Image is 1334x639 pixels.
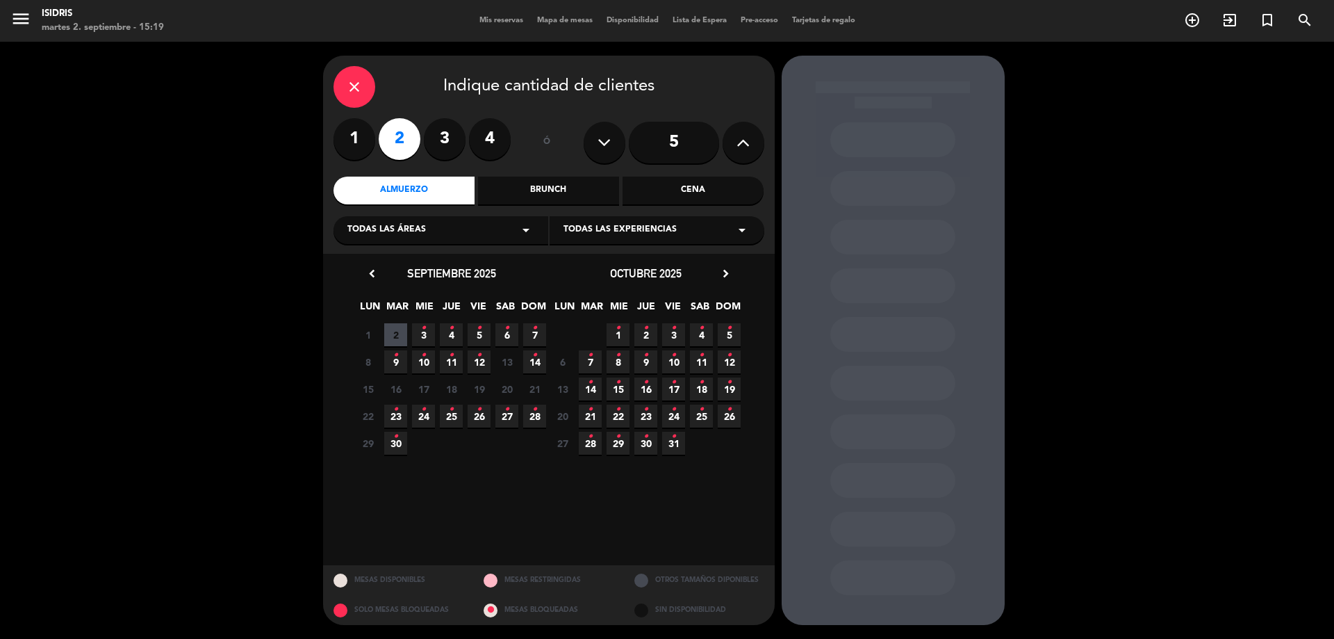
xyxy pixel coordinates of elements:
[588,426,593,448] i: •
[359,298,381,321] span: LUN
[671,426,676,448] i: •
[666,17,734,24] span: Lista de Espera
[699,344,704,366] i: •
[365,266,379,281] i: chevron_left
[699,317,704,339] i: •
[1259,12,1276,29] i: turned_in_not
[634,323,657,346] span: 2
[504,317,509,339] i: •
[393,344,398,366] i: •
[532,398,537,421] i: •
[468,323,491,346] span: 5
[643,344,648,366] i: •
[607,323,629,346] span: 1
[727,398,732,421] i: •
[661,298,684,321] span: VIE
[734,17,785,24] span: Pre-acceso
[356,432,379,455] span: 29
[384,378,407,401] span: 16
[563,223,677,237] span: Todas las experiencias
[690,350,713,373] span: 11
[42,21,164,35] div: martes 2. septiembre - 15:19
[477,344,481,366] i: •
[551,350,574,373] span: 6
[449,398,454,421] i: •
[440,405,463,428] span: 25
[523,378,546,401] span: 21
[607,350,629,373] span: 8
[662,323,685,346] span: 3
[699,398,704,421] i: •
[734,222,750,238] i: arrow_drop_down
[421,398,426,421] i: •
[421,344,426,366] i: •
[600,17,666,24] span: Disponibilidad
[624,595,775,625] div: SIN DISPONIBILIDAD
[671,344,676,366] i: •
[553,298,576,321] span: LUN
[671,371,676,394] i: •
[532,317,537,339] i: •
[718,323,741,346] span: 5
[530,17,600,24] span: Mapa de mesas
[634,350,657,373] span: 9
[551,378,574,401] span: 13
[634,432,657,455] span: 30
[718,266,733,281] i: chevron_right
[1221,12,1238,29] i: exit_to_app
[634,405,657,428] span: 23
[616,398,620,421] i: •
[473,565,624,595] div: MESAS RESTRINGIDAS
[495,350,518,373] span: 13
[494,298,517,321] span: SAB
[588,371,593,394] i: •
[532,344,537,366] i: •
[727,344,732,366] i: •
[393,398,398,421] i: •
[643,371,648,394] i: •
[504,398,509,421] i: •
[323,595,474,625] div: SOLO MESAS BLOQUEADAS
[495,323,518,346] span: 6
[671,317,676,339] i: •
[610,266,682,280] span: octubre 2025
[1296,12,1313,29] i: search
[727,371,732,394] i: •
[718,350,741,373] span: 12
[356,405,379,428] span: 22
[718,405,741,428] span: 26
[551,405,574,428] span: 20
[616,344,620,366] i: •
[384,432,407,455] span: 30
[386,298,409,321] span: MAR
[440,350,463,373] span: 11
[718,378,741,401] span: 19
[662,405,685,428] span: 24
[588,398,593,421] i: •
[346,79,363,95] i: close
[662,432,685,455] span: 31
[424,118,466,160] label: 3
[412,405,435,428] span: 24
[579,378,602,401] span: 14
[467,298,490,321] span: VIE
[495,405,518,428] span: 27
[412,378,435,401] span: 17
[616,371,620,394] i: •
[523,405,546,428] span: 28
[607,405,629,428] span: 22
[690,405,713,428] span: 25
[449,344,454,366] i: •
[379,118,420,160] label: 2
[333,118,375,160] label: 1
[690,323,713,346] span: 4
[689,298,711,321] span: SAB
[413,298,436,321] span: MIE
[421,317,426,339] i: •
[10,8,31,29] i: menu
[551,432,574,455] span: 27
[616,426,620,448] i: •
[716,298,739,321] span: DOM
[671,398,676,421] i: •
[407,266,496,280] span: septiembre 2025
